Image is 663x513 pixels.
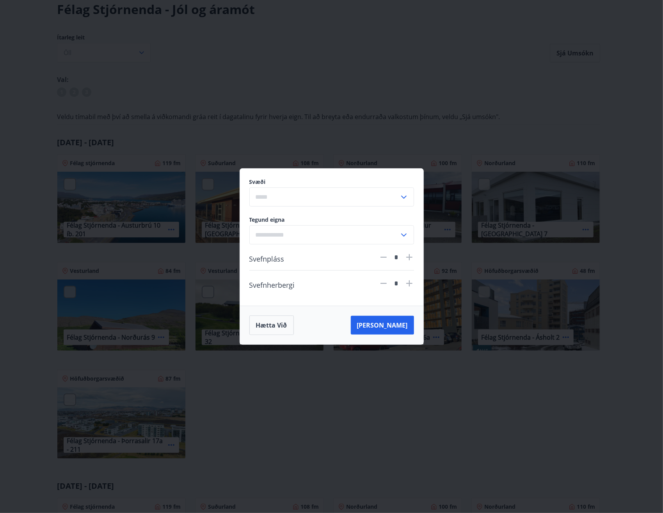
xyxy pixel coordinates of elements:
[249,254,284,261] span: Svefnpláss
[249,216,414,224] label: Tegund eigna
[249,178,414,186] label: Svæði
[249,315,294,335] button: Hætta við
[249,280,295,287] span: Svefnherbergi
[351,316,414,335] button: [PERSON_NAME]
